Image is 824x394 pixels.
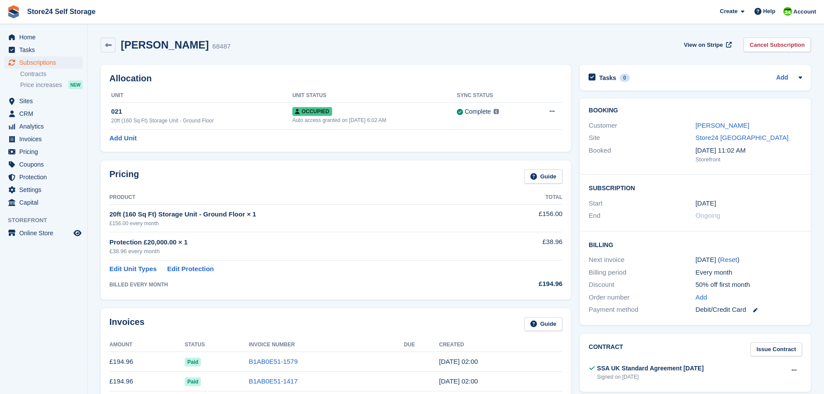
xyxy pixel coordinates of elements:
[109,133,137,143] a: Add Unit
[249,377,298,385] a: B1AB0E51-1417
[793,7,816,16] span: Account
[695,280,802,290] div: 50% off first month
[589,305,695,315] div: Payment method
[695,255,802,265] div: [DATE] ( )
[589,183,802,192] h2: Subscription
[20,70,83,78] a: Contracts
[109,73,562,84] h2: Allocation
[524,317,563,331] a: Guide
[19,56,72,69] span: Subscriptions
[743,38,811,52] a: Cancel Subscription
[589,280,695,290] div: Discount
[695,155,802,164] div: Storefront
[109,281,499,289] div: BILLED EVERY MONTH
[8,216,87,225] span: Storefront
[19,133,72,145] span: Invoices
[109,317,144,331] h2: Invoices
[109,264,157,274] a: Edit Unit Types
[109,169,139,184] h2: Pricing
[465,107,491,116] div: Complete
[499,279,562,289] div: £194.96
[19,120,72,132] span: Analytics
[19,108,72,120] span: CRM
[111,117,292,125] div: 20ft (160 Sq Ft) Storage Unit - Ground Floor
[109,372,185,391] td: £194.96
[19,95,72,107] span: Sites
[695,146,802,156] div: [DATE] 11:02 AM
[499,204,562,232] td: £156.00
[185,338,249,352] th: Status
[19,158,72,171] span: Coupons
[249,338,404,352] th: Invoice Number
[720,7,737,16] span: Create
[695,293,707,303] a: Add
[597,364,704,373] div: SSA UK Standard Agreement [DATE]
[4,227,83,239] a: menu
[4,120,83,132] a: menu
[19,171,72,183] span: Protection
[783,7,792,16] img: Robert Sears
[4,171,83,183] a: menu
[599,74,616,82] h2: Tasks
[212,42,231,52] div: 68487
[695,305,802,315] div: Debit/Credit Card
[19,227,72,239] span: Online Store
[695,199,716,209] time: 2025-01-25 01:00:00 UTC
[109,191,499,205] th: Product
[695,122,749,129] a: [PERSON_NAME]
[439,338,562,352] th: Created
[620,74,630,82] div: 0
[589,293,695,303] div: Order number
[109,352,185,372] td: £194.96
[589,240,802,249] h2: Billing
[404,338,439,352] th: Due
[4,95,83,107] a: menu
[4,184,83,196] a: menu
[185,358,201,366] span: Paid
[589,107,802,114] h2: Booking
[4,196,83,209] a: menu
[109,220,499,227] div: £156.00 every month
[524,169,563,184] a: Guide
[292,89,457,103] th: Unit Status
[439,377,478,385] time: 2025-06-25 01:00:45 UTC
[680,38,733,52] a: View on Stripe
[763,7,775,16] span: Help
[4,108,83,120] a: menu
[19,196,72,209] span: Capital
[20,80,83,90] a: Price increases NEW
[695,212,720,219] span: Ongoing
[776,73,788,83] a: Add
[494,109,499,114] img: icon-info-grey-7440780725fd019a000dd9b08b2336e03edf1995a4989e88bcd33f0948082b44.svg
[292,107,332,116] span: Occupied
[68,80,83,89] div: NEW
[111,107,292,117] div: 021
[499,232,562,261] td: £38.96
[109,247,499,256] div: £38.96 every month
[4,44,83,56] a: menu
[19,31,72,43] span: Home
[109,209,499,220] div: 20ft (160 Sq Ft) Storage Unit - Ground Floor × 1
[589,199,695,209] div: Start
[720,256,737,263] a: Reset
[499,191,562,205] th: Total
[4,158,83,171] a: menu
[695,268,802,278] div: Every month
[19,44,72,56] span: Tasks
[109,237,499,248] div: Protection £20,000.00 × 1
[589,146,695,164] div: Booked
[19,146,72,158] span: Pricing
[684,41,723,49] span: View on Stripe
[589,268,695,278] div: Billing period
[4,146,83,158] a: menu
[24,4,99,19] a: Store24 Self Storage
[439,358,478,365] time: 2025-07-25 01:00:37 UTC
[121,39,209,51] h2: [PERSON_NAME]
[750,342,802,357] a: Issue Contract
[4,31,83,43] a: menu
[19,184,72,196] span: Settings
[589,342,623,357] h2: Contract
[167,264,214,274] a: Edit Protection
[72,228,83,238] a: Preview store
[4,56,83,69] a: menu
